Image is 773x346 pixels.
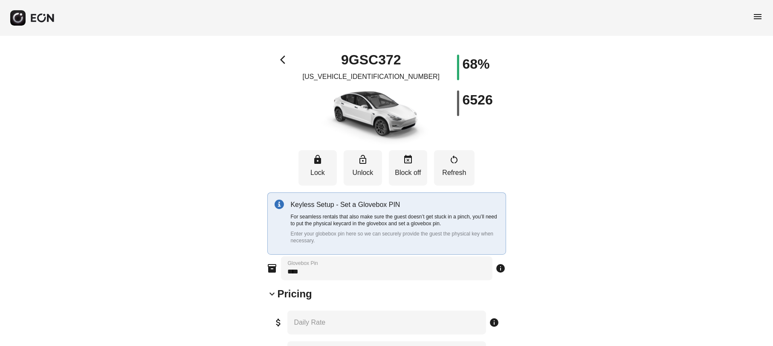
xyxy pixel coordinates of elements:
[298,150,337,186] button: Lock
[389,150,427,186] button: Block off
[275,200,284,209] img: info
[496,263,506,273] span: info
[449,154,460,165] span: restart_alt
[489,317,500,328] span: info
[434,150,475,186] button: Refresh
[348,168,378,178] p: Unlock
[358,154,368,165] span: lock_open
[303,168,333,178] p: Lock
[267,289,278,299] span: keyboard_arrow_down
[267,263,278,273] span: inventory_2
[274,317,284,328] span: attach_money
[463,59,490,69] h1: 68%
[291,213,499,227] p: For seamless rentals that also make sure the guest doesn’t get stuck in a pinch, you’ll need to p...
[303,72,440,82] p: [US_VEHICLE_IDENTIFICATION_NUMBER]
[313,154,323,165] span: lock
[393,168,423,178] p: Block off
[288,260,318,267] label: Glovebox Pin
[341,55,401,65] h1: 9GSC372
[280,55,290,65] span: arrow_back_ios
[344,150,382,186] button: Unlock
[438,168,470,178] p: Refresh
[291,230,499,244] p: Enter your globebox pin here so we can securely provide the guest the physical key when necessary.
[291,200,499,210] p: Keyless Setup - Set a Glovebox PIN
[403,154,413,165] span: event_busy
[311,85,431,145] img: car
[753,12,763,22] span: menu
[278,287,312,301] h2: Pricing
[463,95,493,105] h1: 6526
